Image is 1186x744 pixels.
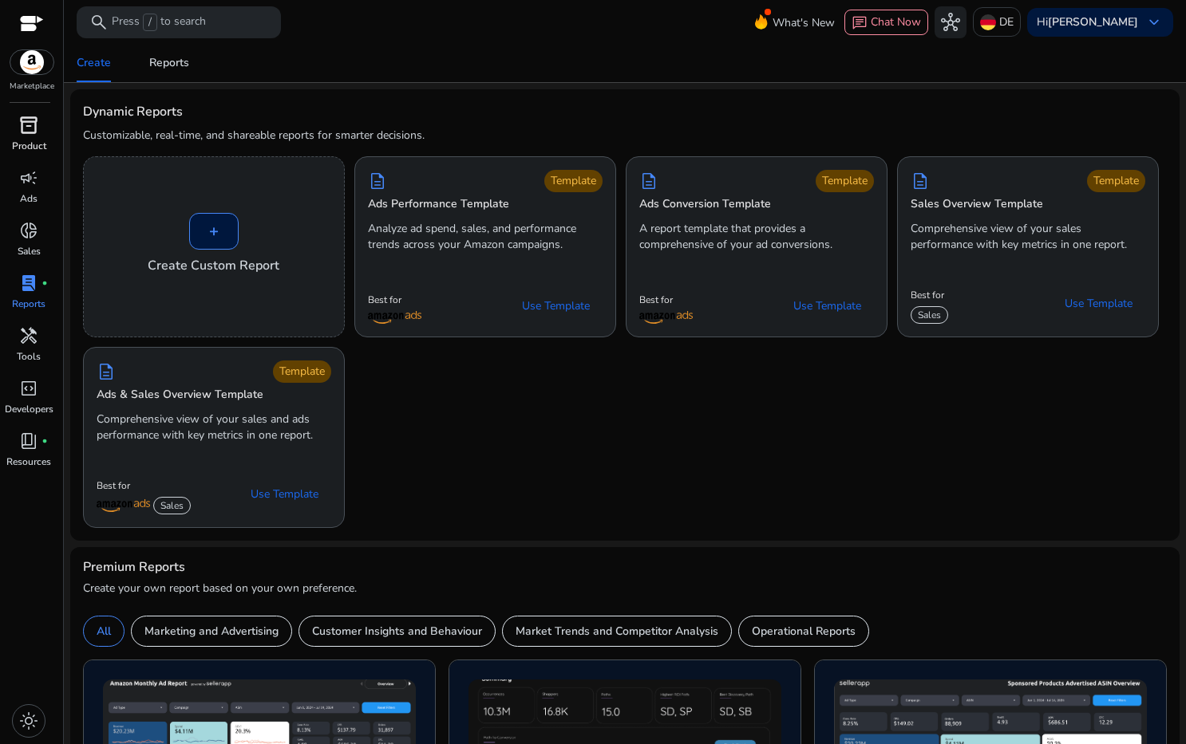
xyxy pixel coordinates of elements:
[793,298,861,314] span: Use Template
[1048,14,1138,30] b: [PERSON_NAME]
[97,479,195,492] p: Best for
[144,623,279,640] p: Marketing and Advertising
[516,623,718,640] p: Market Trends and Competitor Analysis
[19,326,38,345] span: handyman
[368,293,421,306] p: Best for
[97,388,263,402] h5: Ads & Sales Overview Template
[871,14,921,30] span: Chat Now
[911,221,1145,253] p: Comprehensive view of your sales performance with key metrics in one report.
[368,198,509,211] h5: Ads Performance Template
[1065,296,1133,312] span: Use Template
[19,379,38,398] span: code_blocks
[544,170,603,192] div: Template
[148,256,279,275] h4: Create Custom Report
[1037,17,1138,28] p: Hi
[312,623,482,640] p: Customer Insights and Behaviour
[911,171,930,191] span: description
[911,289,952,301] p: Best for
[19,116,38,135] span: inventory_2
[19,274,38,293] span: lab_profile
[19,221,38,240] span: donut_small
[852,15,868,31] span: chat
[1052,291,1145,317] button: Use Template
[980,14,996,30] img: de.svg
[368,221,603,253] p: Analyze ad spend, sales, and performance trends across your Amazon campaigns.
[10,81,54,93] p: Marketplace
[19,711,38,730] span: light_mode
[273,360,331,383] div: Template
[12,297,45,311] p: Reports
[941,13,960,32] span: hub
[18,244,41,258] p: Sales
[251,486,318,502] span: Use Template
[911,306,948,324] span: Sales
[781,293,874,319] button: Use Template
[639,198,771,211] h5: Ads Conversion Template
[639,221,874,253] p: A report template that provides a comprehensive of your ad conversions.
[153,497,191,514] span: Sales
[83,560,185,575] h4: Premium Reports
[83,581,1167,596] p: Create your own report based on your own preference.
[97,411,331,443] p: Comprehensive view of your sales and ads performance with key metrics in one report.
[816,170,874,192] div: Template
[17,349,41,364] p: Tools
[639,293,693,306] p: Best for
[149,57,189,69] div: Reports
[19,431,38,451] span: book_4
[911,198,1043,211] h5: Sales Overview Template
[752,623,856,640] p: Operational Reports
[238,482,331,507] button: Use Template
[639,171,658,191] span: description
[509,293,603,319] button: Use Template
[1087,170,1145,192] div: Template
[42,280,48,286] span: fiber_manual_record
[89,13,109,32] span: search
[42,438,48,444] span: fiber_manual_record
[844,10,928,35] button: chatChat Now
[10,50,53,74] img: amazon.svg
[112,14,206,31] p: Press to search
[522,298,590,314] span: Use Template
[6,455,51,469] p: Resources
[97,362,116,381] span: description
[5,402,53,416] p: Developers
[773,9,835,37] span: What's New
[999,8,1014,36] p: DE
[368,171,387,191] span: description
[97,623,111,640] p: All
[83,128,425,144] p: Customizable, real-time, and shareable reports for smarter decisions.
[143,14,157,31] span: /
[77,57,111,69] div: Create
[189,213,239,250] div: +
[12,139,46,153] p: Product
[935,6,967,38] button: hub
[1144,13,1164,32] span: keyboard_arrow_down
[20,191,38,206] p: Ads
[19,168,38,187] span: campaign
[83,102,183,121] h3: Dynamic Reports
